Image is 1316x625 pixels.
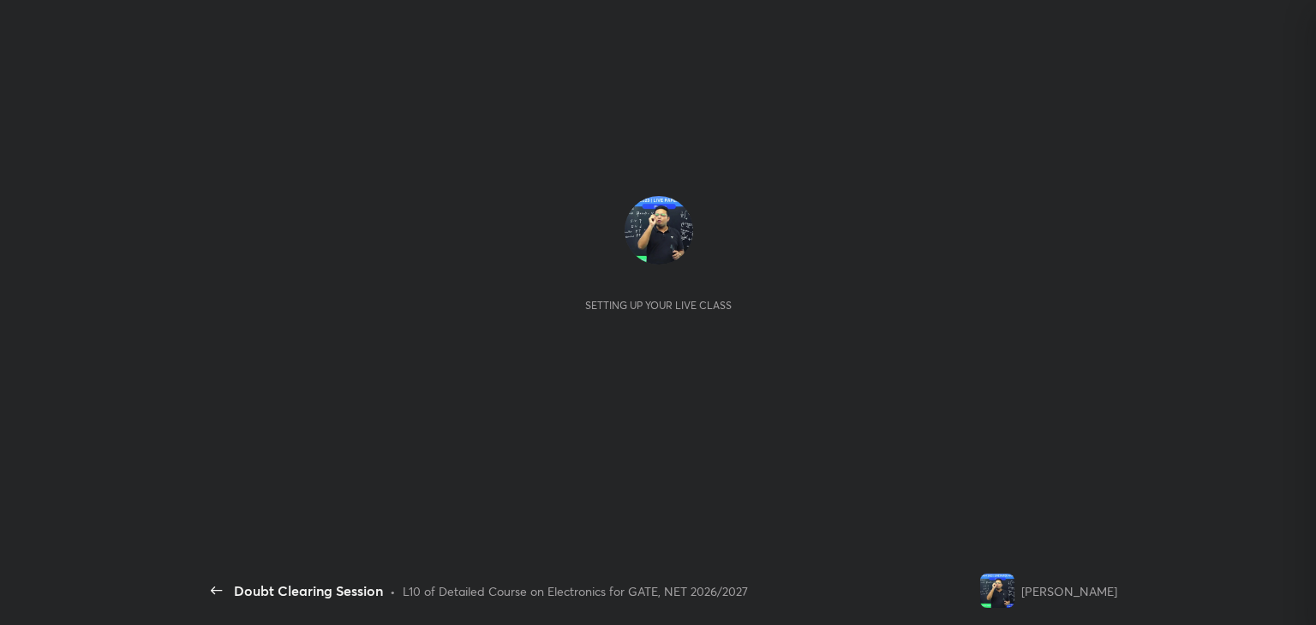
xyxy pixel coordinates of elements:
[390,582,396,600] div: •
[403,582,748,600] div: L10 of Detailed Course on Electronics for GATE, NET 2026/2027
[234,580,383,601] div: Doubt Clearing Session
[585,299,732,312] div: Setting up your live class
[625,196,693,265] img: d89acffa0b7b45d28d6908ca2ce42307.jpg
[1021,582,1117,600] div: [PERSON_NAME]
[980,574,1014,608] img: d89acffa0b7b45d28d6908ca2ce42307.jpg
